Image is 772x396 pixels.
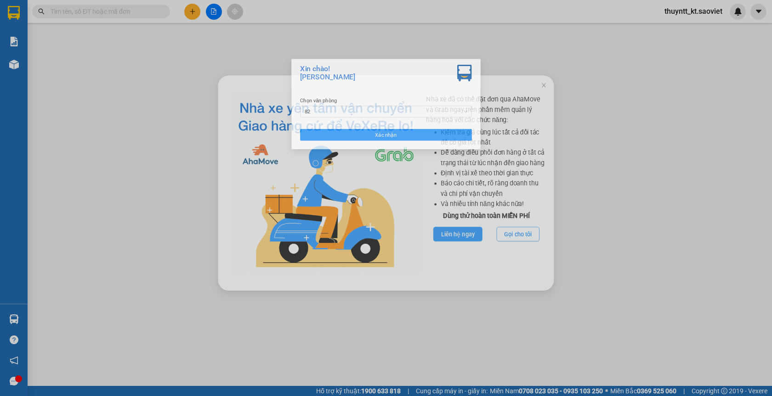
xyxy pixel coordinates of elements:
[278,53,347,74] div: Xin chào! [PERSON_NAME]
[476,53,494,74] img: vxr-icon
[372,137,400,147] span: Xác nhận
[283,106,489,119] span: 82
[278,134,494,149] button: Xác nhận
[278,93,494,103] div: Chọn văn phòng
